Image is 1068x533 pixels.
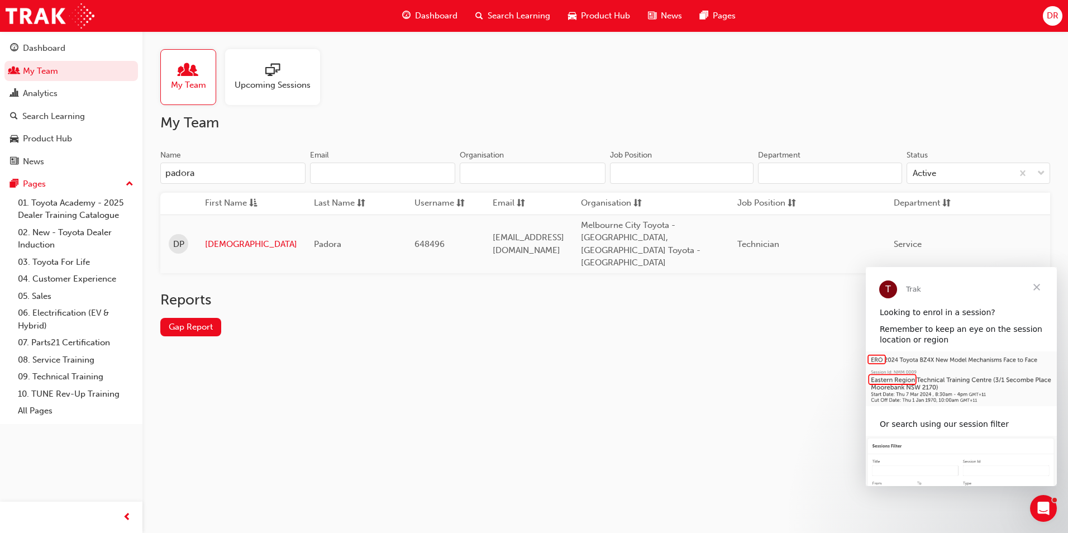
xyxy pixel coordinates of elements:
[160,291,1050,309] h2: Reports
[126,177,133,192] span: up-icon
[6,3,94,28] img: Trak
[581,220,700,268] span: Melbourne City Toyota - [GEOGRAPHIC_DATA], [GEOGRAPHIC_DATA] Toyota - [GEOGRAPHIC_DATA]
[894,239,922,249] span: Service
[22,110,85,123] div: Search Learning
[4,38,138,59] a: Dashboard
[415,9,457,22] span: Dashboard
[10,134,18,144] span: car-icon
[581,9,630,22] span: Product Hub
[265,63,280,79] span: sessionType_ONLINE_URL-icon
[10,44,18,54] span: guage-icon
[913,167,936,180] div: Active
[402,9,411,23] span: guage-icon
[13,194,138,224] a: 01. Toyota Academy - 2025 Dealer Training Catalogue
[610,163,754,184] input: Job Position
[205,238,297,251] a: [DEMOGRAPHIC_DATA]
[225,49,329,105] a: Upcoming Sessions
[13,254,138,271] a: 03. Toyota For Life
[357,197,365,211] span: sorting-icon
[10,157,18,167] span: news-icon
[160,318,221,336] a: Gap Report
[10,89,18,99] span: chart-icon
[23,87,58,100] div: Analytics
[414,239,445,249] span: 648496
[1037,166,1045,181] span: down-icon
[788,197,796,211] span: sorting-icon
[13,368,138,386] a: 09. Technical Training
[493,232,564,255] span: [EMAIL_ADDRESS][DOMAIN_NAME]
[123,511,131,525] span: prev-icon
[4,174,138,194] button: Pages
[414,197,454,211] span: Username
[4,83,138,104] a: Analytics
[493,197,514,211] span: Email
[894,197,955,211] button: Departmentsorting-icon
[310,163,455,184] input: Email
[314,239,341,249] span: Padora
[866,267,1057,486] iframe: Intercom live chat message
[737,197,785,211] span: Job Position
[466,4,559,27] a: search-iconSearch Learning
[249,197,258,211] span: asc-icon
[639,4,691,27] a: news-iconNews
[181,63,196,79] span: people-icon
[460,163,605,184] input: Organisation
[460,150,504,161] div: Organisation
[581,197,631,211] span: Organisation
[758,163,902,184] input: Department
[23,132,72,145] div: Product Hub
[23,42,65,55] div: Dashboard
[10,66,18,77] span: people-icon
[648,9,656,23] span: news-icon
[517,197,525,211] span: sorting-icon
[205,197,247,211] span: First Name
[171,79,206,92] span: My Team
[4,36,138,174] button: DashboardMy TeamAnalyticsSearch LearningProduct HubNews
[713,9,736,22] span: Pages
[173,238,184,251] span: DP
[205,197,266,211] button: First Nameasc-icon
[23,155,44,168] div: News
[160,163,306,184] input: Name
[13,351,138,369] a: 08. Service Training
[894,197,940,211] span: Department
[4,61,138,82] a: My Team
[13,402,138,420] a: All Pages
[23,178,46,191] div: Pages
[10,112,18,122] span: search-icon
[1047,9,1059,22] span: DR
[456,197,465,211] span: sorting-icon
[13,334,138,351] a: 07. Parts21 Certification
[1043,6,1062,26] button: DR
[559,4,639,27] a: car-iconProduct Hub
[13,224,138,254] a: 02. New - Toyota Dealer Induction
[4,129,138,149] a: Product Hub
[310,150,329,161] div: Email
[1030,495,1057,522] iframe: Intercom live chat
[160,114,1050,132] h2: My Team
[314,197,375,211] button: Last Namesorting-icon
[13,386,138,403] a: 10. TUNE Rev-Up Training
[414,197,476,211] button: Usernamesorting-icon
[4,151,138,172] a: News
[160,150,181,161] div: Name
[737,197,799,211] button: Job Positionsorting-icon
[13,270,138,288] a: 04. Customer Experience
[13,304,138,334] a: 06. Electrification (EV & Hybrid)
[493,197,554,211] button: Emailsorting-icon
[700,9,708,23] span: pages-icon
[393,4,466,27] a: guage-iconDashboard
[661,9,682,22] span: News
[942,197,951,211] span: sorting-icon
[475,9,483,23] span: search-icon
[758,150,800,161] div: Department
[691,4,745,27] a: pages-iconPages
[568,9,576,23] span: car-icon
